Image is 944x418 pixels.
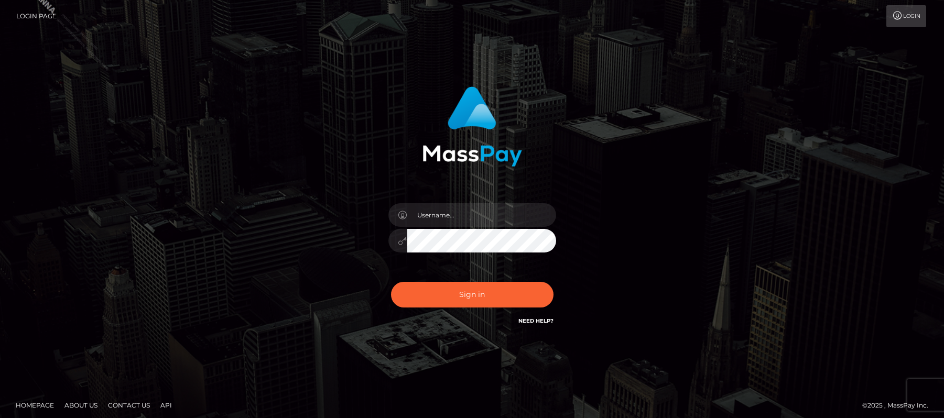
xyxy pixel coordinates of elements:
[422,86,522,167] img: MassPay Login
[60,397,102,413] a: About Us
[156,397,176,413] a: API
[16,5,57,27] a: Login Page
[407,203,556,227] input: Username...
[391,282,554,307] button: Sign in
[518,317,554,324] a: Need Help?
[886,5,926,27] a: Login
[104,397,154,413] a: Contact Us
[12,397,58,413] a: Homepage
[862,400,936,411] div: © 2025 , MassPay Inc.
